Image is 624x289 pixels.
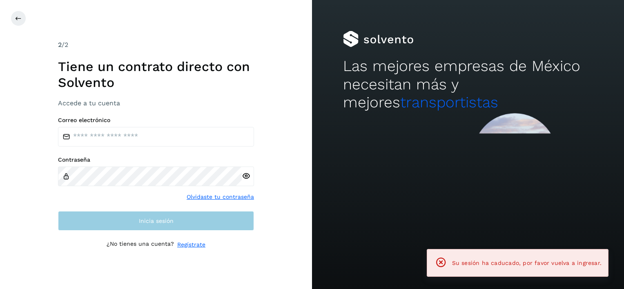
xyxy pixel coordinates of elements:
span: Inicia sesión [139,218,174,224]
span: 2 [58,41,62,49]
span: transportistas [400,93,498,111]
h1: Tiene un contrato directo con Solvento [58,59,254,90]
button: Inicia sesión [58,211,254,231]
h3: Accede a tu cuenta [58,99,254,107]
a: Regístrate [177,240,205,249]
span: Su sesión ha caducado, por favor vuelva a ingresar. [452,260,602,266]
p: ¿No tienes una cuenta? [107,240,174,249]
label: Correo electrónico [58,117,254,124]
div: /2 [58,40,254,50]
a: Olvidaste tu contraseña [187,193,254,201]
h2: Las mejores empresas de México necesitan más y mejores [343,57,593,111]
label: Contraseña [58,156,254,163]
